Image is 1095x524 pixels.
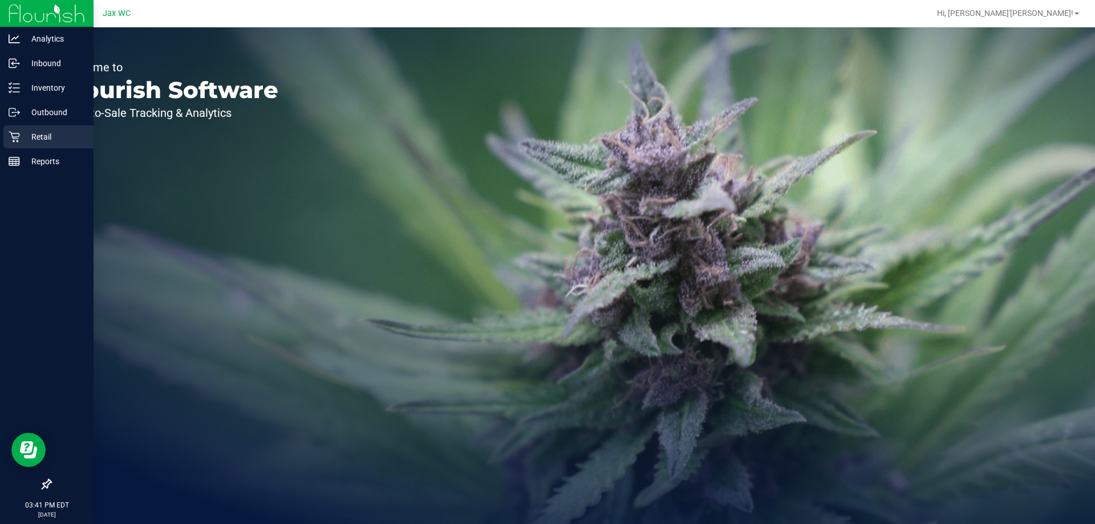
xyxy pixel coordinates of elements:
[20,81,88,95] p: Inventory
[20,56,88,70] p: Inbound
[9,156,20,167] inline-svg: Reports
[20,155,88,168] p: Reports
[20,32,88,46] p: Analytics
[62,107,278,119] p: Seed-to-Sale Tracking & Analytics
[20,105,88,119] p: Outbound
[11,433,46,467] iframe: Resource center
[937,9,1073,18] span: Hi, [PERSON_NAME]'[PERSON_NAME]!
[103,9,131,18] span: Jax WC
[9,82,20,94] inline-svg: Inventory
[9,33,20,44] inline-svg: Analytics
[20,130,88,144] p: Retail
[62,79,278,101] p: Flourish Software
[9,131,20,143] inline-svg: Retail
[62,62,278,73] p: Welcome to
[9,107,20,118] inline-svg: Outbound
[5,510,88,519] p: [DATE]
[5,500,88,510] p: 03:41 PM EDT
[9,58,20,69] inline-svg: Inbound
